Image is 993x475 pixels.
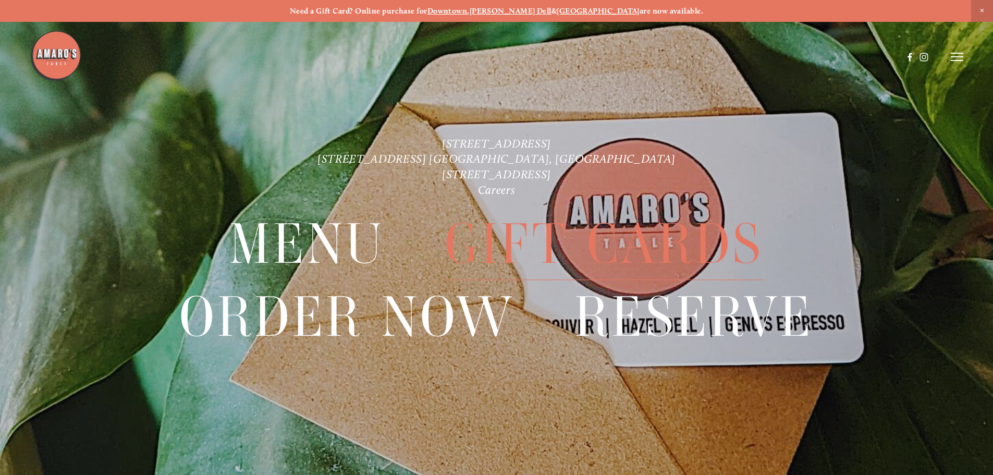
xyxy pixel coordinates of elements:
strong: Need a Gift Card? Online purchase for [290,6,427,16]
a: Menu [229,209,385,280]
a: Downtown [427,6,468,16]
img: Amaro's Table [30,30,82,82]
a: Gift Cards [445,209,764,280]
strong: & [551,6,557,16]
a: Order Now [179,281,514,352]
a: Reserve [574,281,814,352]
strong: are now available. [640,6,703,16]
a: [GEOGRAPHIC_DATA] [557,6,640,16]
a: Careers [478,183,516,197]
strong: , [467,6,469,16]
a: [STREET_ADDRESS] [442,167,551,181]
a: [PERSON_NAME] Dell [470,6,551,16]
span: Gift Cards [445,209,764,281]
a: [STREET_ADDRESS] [GEOGRAPHIC_DATA], [GEOGRAPHIC_DATA] [317,152,676,166]
a: [STREET_ADDRESS] [442,137,551,151]
span: Menu [229,209,385,281]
